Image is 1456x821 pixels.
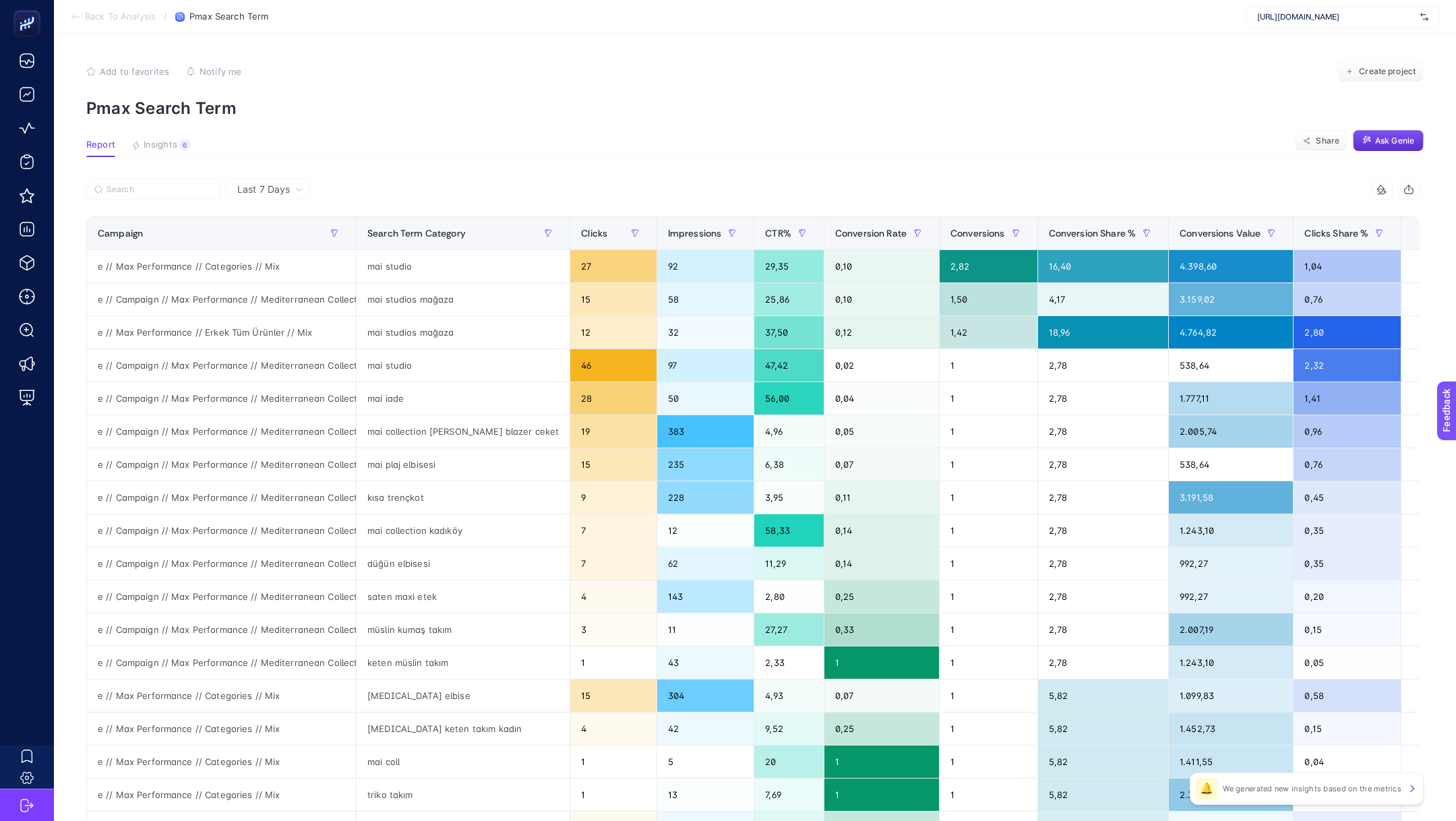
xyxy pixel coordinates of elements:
input: Search [107,185,213,195]
div: e // Campaign // Max Performance // Mediterranean Collection // 08/07 [87,448,356,481]
div: e // Max Performance // Categories // Mix [87,779,356,811]
div: 11,29 [754,547,824,580]
div: 1 [940,415,1037,448]
div: 15 [570,679,656,712]
div: 992,27 [1169,580,1293,613]
div: 7 [570,514,656,547]
div: e // Campaign // Max Performance // Mediterranean Collection // 08/07 [87,646,356,679]
div: 0,33 [824,613,939,646]
div: 47,42 [754,349,824,382]
div: 46 [570,349,656,382]
div: 4,93 [754,679,824,712]
div: 0,07 [824,448,939,481]
div: kısa trençkot [357,481,570,514]
div: [MEDICAL_DATA] keten takım kadın [357,712,570,745]
span: [URL][DOMAIN_NAME] [1257,11,1415,22]
div: 0,76 [1294,283,1401,315]
div: 235 [657,448,754,481]
div: mai iade [357,382,570,415]
div: 2.364,20 [1169,779,1293,811]
div: 13 [657,779,754,811]
div: 2,32 [1294,349,1401,382]
div: 0,96 [1294,415,1401,448]
span: Last 7 Days [237,183,290,196]
div: 2,80 [1294,316,1401,348]
div: 1.099,83 [1169,679,1293,712]
div: 0,14 [824,547,939,580]
div: 11 [657,613,754,646]
div: 28 [570,382,656,415]
div: e // Max Performance // Erkek Tüm Ürünler // Mix [87,316,356,348]
div: mai studios mağaza [357,283,570,315]
span: Ask Genie [1375,135,1414,146]
span: Conversions Value [1180,228,1261,239]
span: / [164,11,167,22]
div: 58 [657,283,754,315]
div: 32 [657,316,754,348]
div: 56,00 [754,382,824,415]
div: 2.005,74 [1169,415,1293,448]
div: 2,78 [1038,481,1169,514]
div: 16,40 [1038,250,1169,282]
div: 1.777,11 [1169,382,1293,415]
div: 4.398,60 [1169,250,1293,282]
div: 7,69 [754,779,824,811]
span: CTR% [765,228,791,239]
span: Conversion Rate [835,228,907,239]
span: Back To Analysis [85,11,156,22]
span: Conversion Share % [1049,228,1136,239]
div: 5,82 [1038,679,1169,712]
div: 0,45 [1294,481,1401,514]
div: 1 [824,646,939,679]
div: 50 [657,382,754,415]
span: Search Term Category [367,228,466,239]
div: 2,78 [1038,415,1169,448]
span: Report [86,140,115,150]
div: 0,07 [824,679,939,712]
div: keten müslin takım [357,646,570,679]
div: 1.243,10 [1169,646,1293,679]
span: Campaign [98,228,143,239]
div: 5 [657,746,754,778]
div: 1.452,73 [1169,712,1293,745]
span: Clicks Share % [1304,228,1368,239]
div: 0,35 [1294,514,1401,547]
div: 97 [657,349,754,382]
div: 1 [940,646,1037,679]
span: Create project [1359,66,1416,77]
div: 0,04 [824,382,939,415]
div: mai coll [357,746,570,778]
div: e // Campaign // Max Performance // Mediterranean Collection // 08/07 [87,481,356,514]
div: 1 [570,746,656,778]
div: 10 items selected [1412,228,1423,257]
div: mai plaj elbisesi [357,448,570,481]
div: e // Campaign // Max Performance // Mediterranean Collection // 08/07 [87,547,356,580]
div: 3.191,58 [1169,481,1293,514]
div: 58,33 [754,514,824,547]
div: 1 [940,514,1037,547]
div: 0,05 [824,415,939,448]
div: 0,76 [1294,448,1401,481]
button: Notify me [186,66,241,77]
div: 1 [940,448,1037,481]
div: 1,41 [1294,382,1401,415]
div: 2,80 [754,580,824,613]
div: 1 [940,679,1037,712]
button: Create project [1337,61,1424,82]
div: 5,82 [1038,712,1169,745]
div: 1 [940,580,1037,613]
div: 0,04 [1294,746,1401,778]
span: Pmax Search Term [189,11,268,22]
div: 15 [570,283,656,315]
div: 0,15 [1294,712,1401,745]
div: 1 [570,779,656,811]
div: [MEDICAL_DATA] elbise [357,679,570,712]
div: 1 [940,613,1037,646]
div: 0,10 [824,250,939,282]
div: 5,82 [1038,746,1169,778]
div: 42 [657,712,754,745]
div: 1 [940,481,1037,514]
div: e // Campaign // Max Performance // Mediterranean Collection // 08/07 [87,349,356,382]
div: e // Campaign // Max Performance // Mediterranean Collection // 08/07 [87,514,356,547]
div: 1 [824,779,939,811]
